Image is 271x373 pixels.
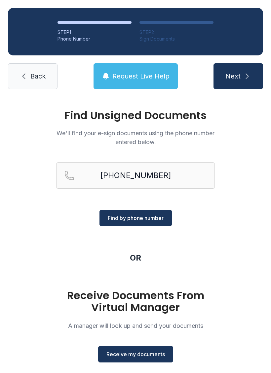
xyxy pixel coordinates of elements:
[139,36,213,42] div: Sign Documents
[56,290,215,313] h1: Receive Documents From Virtual Manager
[106,350,165,358] span: Receive my documents
[56,110,215,121] h1: Find Unsigned Documents
[139,29,213,36] div: STEP 2
[112,72,170,81] span: Request Live Help
[58,29,132,36] div: STEP 1
[108,214,164,222] span: Find by phone number
[30,72,46,81] span: Back
[130,253,141,263] div: OR
[56,321,215,330] p: A manager will look up and send your documents
[58,36,132,42] div: Phone Number
[56,162,215,189] input: Reservation phone number
[225,72,241,81] span: Next
[56,129,215,146] p: We'll find your e-sign documents using the phone number entered below.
